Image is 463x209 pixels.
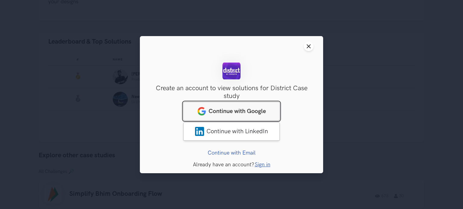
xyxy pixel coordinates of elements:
[195,127,204,136] img: LinkedIn
[206,128,268,135] span: Continue with LinkedIn
[183,102,280,120] a: googleContinue with Google
[209,107,266,115] span: Continue with Google
[193,161,254,168] span: Already have an account?
[183,122,280,140] a: LinkedInContinue with LinkedIn
[208,149,256,156] a: Continue with Email
[197,106,206,115] img: google
[150,85,313,100] h3: Create an account to view solutions for District Case study
[255,161,270,168] a: Sign in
